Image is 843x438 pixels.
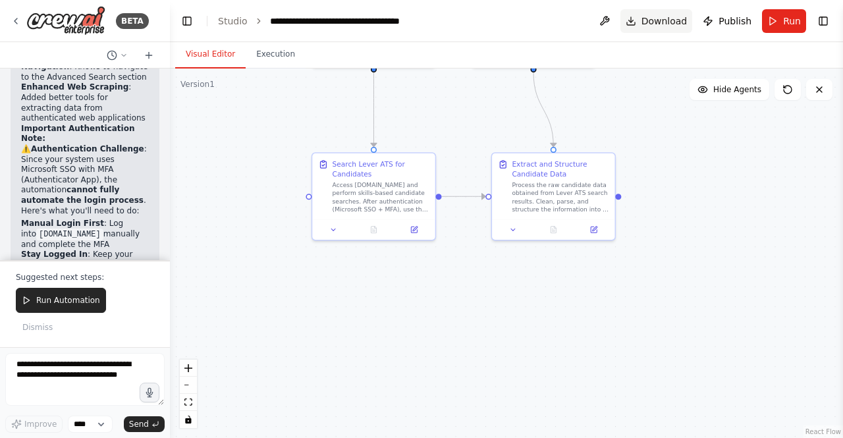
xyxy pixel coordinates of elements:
span: Hide Agents [713,84,761,95]
span: Publish [719,14,751,28]
p: Suggested next steps: [16,272,154,283]
span: Improve [24,419,57,429]
span: Run Automation [36,295,100,306]
div: Version 1 [180,79,215,90]
div: React Flow controls [180,360,197,428]
button: Improve [5,416,63,433]
button: No output available [352,224,394,236]
nav: breadcrumb [218,14,418,28]
button: Hide left sidebar [178,12,196,30]
div: Extract and Structure Candidate Data [512,159,609,179]
div: Search Lever ATS for Candidates [333,159,429,179]
button: Click to speak your automation idea [140,383,159,402]
span: Download [641,14,688,28]
li: : Added better tools for extracting data from authenticated web applications [21,82,149,123]
strong: Manual Login First [21,219,104,228]
button: Switch to previous chat [101,47,133,63]
strong: Enhanced Web Scraping [21,82,128,92]
button: Download [620,9,693,33]
img: Logo [26,6,105,36]
code: [DOMAIN_NAME] [36,229,103,240]
button: No output available [532,224,574,236]
a: React Flow attribution [805,428,841,435]
button: Visual Editor [175,41,246,68]
div: BETA [116,13,149,29]
strong: cannot fully automate the login process [21,185,144,205]
button: Send [124,416,165,432]
button: Dismiss [16,318,59,337]
p: ⚠️ : Since your system uses Microsoft SSO with MFA (Authenticator App), the automation . Here's w... [21,144,149,216]
span: Send [129,419,149,429]
button: Open in side panel [397,224,431,236]
button: toggle interactivity [180,411,197,428]
li: : Log into manually and complete the MFA [21,219,149,250]
button: Start a new chat [138,47,159,63]
button: fit view [180,394,197,411]
button: Publish [697,9,757,33]
span: Run [783,14,801,28]
div: Search Lever ATS for CandidatesAccess [DOMAIN_NAME] and perform skills-based candidate searches. ... [312,152,436,240]
g: Edge from d4cc5381-4641-4d35-8c02-1c8b8c7359a0 to 85abc4e4-ab08-4faf-ab9a-654f46380686 [442,192,486,202]
div: Extract and Structure Candidate DataProcess the raw candidate data obtained from Lever ATS search... [491,152,616,240]
button: Show right sidebar [814,12,832,30]
button: Hide Agents [690,79,769,100]
a: Studio [218,16,248,26]
strong: Authentication Challenge [31,144,144,153]
button: Open in side panel [576,224,611,236]
button: Run Automation [16,288,106,313]
g: Edge from cc58623d-af46-4086-92d9-218ffad6797f to 85abc4e4-ab08-4faf-ab9a-654f46380686 [528,72,558,147]
strong: Important Authentication Note: [21,124,135,144]
div: Process the raw candidate data obtained from Lever ATS search results. Clean, parse, and structur... [512,181,609,213]
button: zoom in [180,360,197,377]
strong: Stay Logged In [21,250,88,259]
li: : Keep your browser session active [21,250,149,270]
button: zoom out [180,377,197,394]
div: Access [DOMAIN_NAME] and perform skills-based candidate searches. After authentication (Microsoft... [333,181,429,213]
span: Dismiss [22,322,53,333]
button: Run [762,9,806,33]
button: Execution [246,41,306,68]
g: Edge from 6c782b1c-d5f0-4aa9-9aae-4183f5bddd6d to d4cc5381-4641-4d35-8c02-1c8b8c7359a0 [369,72,379,147]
